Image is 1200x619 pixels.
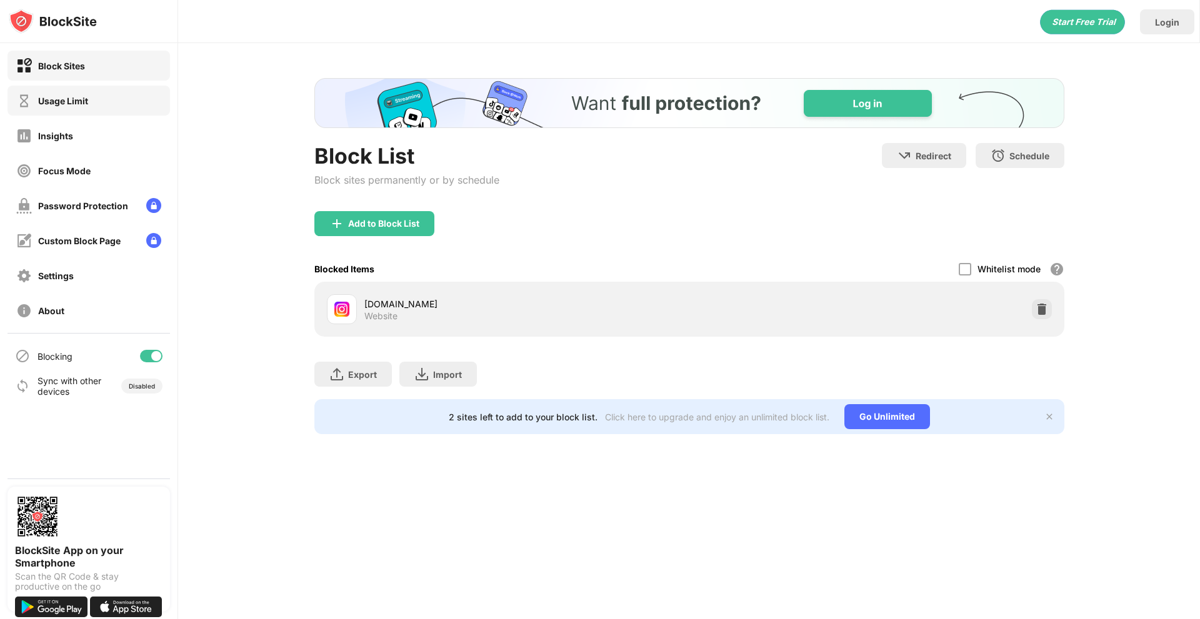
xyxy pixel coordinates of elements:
[15,544,162,569] div: BlockSite App on your Smartphone
[38,235,121,246] div: Custom Block Page
[38,305,64,316] div: About
[844,404,930,429] div: Go Unlimited
[348,369,377,380] div: Export
[38,166,91,176] div: Focus Mode
[16,233,32,249] img: customize-block-page-off.svg
[16,198,32,214] img: password-protection-off.svg
[129,382,155,390] div: Disabled
[38,96,88,106] div: Usage Limit
[16,58,32,74] img: block-on.svg
[15,349,30,364] img: blocking-icon.svg
[314,264,374,274] div: Blocked Items
[16,128,32,144] img: insights-off.svg
[1040,9,1125,34] div: animation
[9,9,97,34] img: logo-blocksite.svg
[334,302,349,317] img: favicons
[38,201,128,211] div: Password Protection
[16,303,32,319] img: about-off.svg
[433,369,462,380] div: Import
[90,597,162,617] img: download-on-the-app-store.svg
[15,494,60,539] img: options-page-qr-code.png
[314,143,499,169] div: Block List
[16,93,32,109] img: time-usage-off.svg
[146,233,161,248] img: lock-menu.svg
[364,310,397,322] div: Website
[146,198,161,213] img: lock-menu.svg
[1044,412,1054,422] img: x-button.svg
[37,375,102,397] div: Sync with other devices
[38,61,85,71] div: Block Sites
[314,78,1064,128] iframe: Banner
[1009,151,1049,161] div: Schedule
[15,379,30,394] img: sync-icon.svg
[605,412,829,422] div: Click here to upgrade and enjoy an unlimited block list.
[916,151,951,161] div: Redirect
[348,219,419,229] div: Add to Block List
[449,412,597,422] div: 2 sites left to add to your block list.
[16,268,32,284] img: settings-off.svg
[364,297,689,310] div: [DOMAIN_NAME]
[16,163,32,179] img: focus-off.svg
[15,572,162,592] div: Scan the QR Code & stay productive on the go
[38,131,73,141] div: Insights
[977,264,1041,274] div: Whitelist mode
[37,351,72,362] div: Blocking
[38,270,74,281] div: Settings
[1155,17,1179,27] div: Login
[15,597,87,617] img: get-it-on-google-play.svg
[314,174,499,186] div: Block sites permanently or by schedule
